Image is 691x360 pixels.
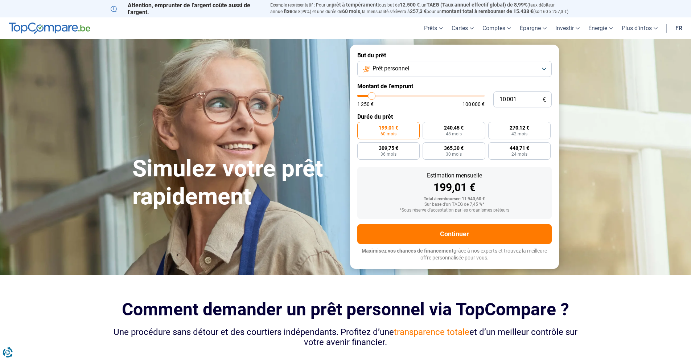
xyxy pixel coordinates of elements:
[379,146,398,151] span: 309,75 €
[410,8,427,14] span: 257,3 €
[363,197,546,202] div: Total à rembourser: 11 940,60 €
[362,248,453,254] span: Maximisez vos chances de financement
[478,17,515,39] a: Comptes
[111,2,262,16] p: Attention, emprunter de l'argent coûte aussi de l'argent.
[357,83,552,90] label: Montant de l'emprunt
[363,202,546,207] div: Sur base d'un TAEG de 7,45 %*
[381,132,396,136] span: 60 mois
[671,17,687,39] a: fr
[284,8,292,14] span: fixe
[446,132,462,136] span: 48 mois
[357,113,552,120] label: Durée du prêt
[444,125,464,130] span: 240,45 €
[584,17,617,39] a: Énergie
[447,17,478,39] a: Cartes
[357,102,374,107] span: 1 250 €
[400,2,420,8] span: 12.500 €
[543,97,546,103] span: €
[446,152,462,156] span: 30 mois
[394,327,469,337] span: transparence totale
[381,152,396,156] span: 36 mois
[270,2,581,15] p: Exemple représentatif : Pour un tous but de , un (taux débiteur annuel de 8,99%) et une durée de ...
[357,61,552,77] button: Prêt personnel
[363,208,546,213] div: *Sous réserve d'acceptation par les organismes prêteurs
[444,146,464,151] span: 365,30 €
[342,8,360,14] span: 60 mois
[427,2,527,8] span: TAEG (Taux annuel effectif global) de 8,99%
[132,155,341,211] h1: Simulez votre prêt rapidement
[510,146,529,151] span: 448,71 €
[357,247,552,262] p: grâce à nos experts et trouvez la meilleure offre personnalisée pour vous.
[111,327,581,348] div: Une procédure sans détour et des courtiers indépendants. Profitez d’une et d’un meilleur contrôle...
[442,8,533,14] span: montant total à rembourser de 15.438 €
[511,152,527,156] span: 24 mois
[462,102,485,107] span: 100 000 €
[515,17,551,39] a: Épargne
[363,173,546,179] div: Estimation mensuelle
[617,17,662,39] a: Plus d'infos
[510,125,529,130] span: 270,12 €
[551,17,584,39] a: Investir
[357,224,552,244] button: Continuer
[9,22,90,34] img: TopCompare
[357,52,552,59] label: But du prêt
[379,125,398,130] span: 199,01 €
[363,182,546,193] div: 199,01 €
[373,65,409,73] span: Prêt personnel
[111,299,581,319] h2: Comment demander un prêt personnel via TopCompare ?
[332,2,378,8] span: prêt à tempérament
[511,132,527,136] span: 42 mois
[420,17,447,39] a: Prêts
